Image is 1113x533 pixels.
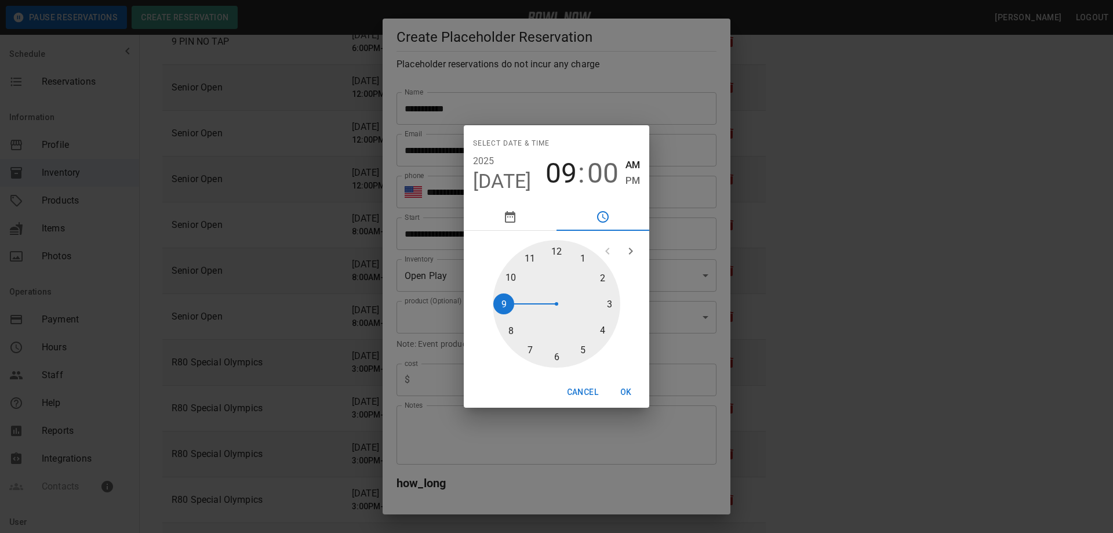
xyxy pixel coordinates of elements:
button: 2025 [473,153,494,169]
button: pick date [464,203,556,231]
button: PM [625,173,640,188]
button: 00 [587,157,619,190]
button: [DATE] [473,169,532,194]
button: pick time [556,203,649,231]
span: Select date & time [473,135,550,153]
button: AM [625,157,640,173]
button: Cancel [562,382,603,403]
button: open next view [619,240,642,263]
button: OK [608,382,645,403]
span: : [578,157,585,190]
button: 09 [545,157,577,190]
